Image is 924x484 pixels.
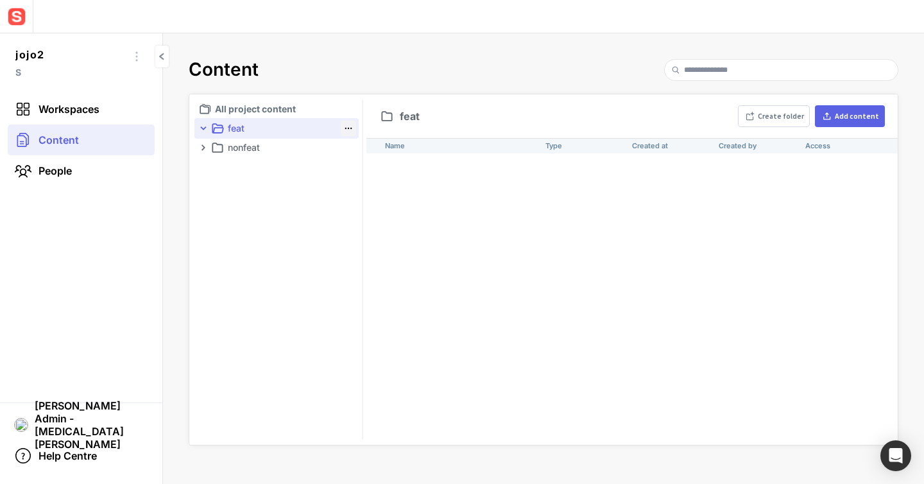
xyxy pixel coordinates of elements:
[38,164,72,177] span: People
[228,140,338,155] p: nonfeat
[5,5,28,28] img: sensat
[627,138,714,153] th: Created at
[380,138,540,153] th: Name
[38,449,97,462] span: Help Centre
[835,112,879,120] div: Add content
[400,111,420,121] span: feat
[800,138,887,153] th: Access
[738,105,810,127] button: Create folder
[8,440,155,471] a: Help Centre
[540,138,627,153] th: Type
[758,112,804,120] div: Create folder
[714,138,800,153] th: Created by
[228,121,338,136] p: feat
[38,103,99,116] span: Workspaces
[8,94,155,125] a: Workspaces
[815,105,885,127] button: Add content
[8,125,155,155] a: Content
[880,440,911,471] div: Open Intercom Messenger
[35,399,148,451] span: [PERSON_NAME] Admin - [MEDICAL_DATA][PERSON_NAME]
[38,134,79,146] span: Content
[8,155,155,186] a: People
[15,64,126,81] span: s
[15,46,126,64] span: jojo2
[189,59,259,81] h2: Content
[215,101,356,117] p: All project content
